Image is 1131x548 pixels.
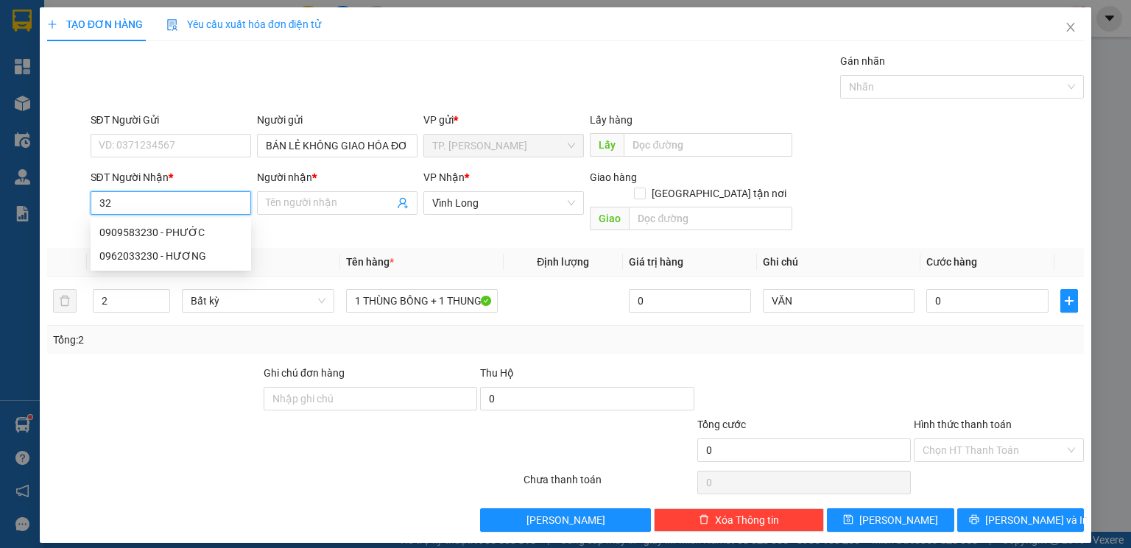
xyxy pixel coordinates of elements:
div: 0962033230 - HƯƠNG [91,244,251,268]
span: delete [699,514,709,526]
span: Giao [590,207,629,230]
input: 0 [629,289,751,313]
button: delete [53,289,77,313]
span: Lấy hàng [590,114,633,126]
input: VD: Bàn, Ghế [346,289,498,313]
input: Dọc đường [629,207,792,230]
div: VP gửi [423,112,584,128]
div: 0962033230 - HƯƠNG [99,248,242,264]
input: Dọc đường [624,133,792,157]
div: Người gửi [257,112,417,128]
span: Định lượng [537,256,589,268]
span: Yêu cầu xuất hóa đơn điện tử [166,18,322,30]
button: plus [1060,289,1078,313]
span: Lấy [590,133,624,157]
span: Tên hàng [346,256,394,268]
span: Vĩnh Long [432,192,575,214]
span: Bất kỳ [191,290,325,312]
button: deleteXóa Thông tin [654,508,824,532]
span: [PERSON_NAME] [526,512,605,528]
span: close [1065,21,1077,33]
input: Ghi Chú [763,289,915,313]
th: Ghi chú [757,248,920,277]
div: SĐT Người Nhận [91,169,251,185]
div: Chưa thanh toán [522,472,695,497]
span: Cước hàng [926,256,977,268]
span: [PERSON_NAME] và In [985,512,1088,528]
button: Close [1050,7,1091,49]
span: save [843,514,853,526]
button: save[PERSON_NAME] [827,508,954,532]
span: VP Nhận [423,171,465,183]
span: [PERSON_NAME] [859,512,938,528]
button: printer[PERSON_NAME] và In [957,508,1085,532]
span: TP. Hồ Chí Minh [432,135,575,157]
div: SĐT Người Gửi [91,112,251,128]
div: 0909583230 - PHƯỚC [99,224,242,241]
label: Ghi chú đơn hàng [264,367,345,379]
span: Giá trị hàng [629,256,683,268]
button: [PERSON_NAME] [480,508,650,532]
input: Ghi chú đơn hàng [264,387,477,410]
span: Xóa Thông tin [715,512,779,528]
label: Hình thức thanh toán [914,419,1012,430]
img: icon [166,19,178,31]
span: [GEOGRAPHIC_DATA] tận nơi [646,185,792,202]
label: Gán nhãn [840,55,885,67]
span: Thu Hộ [480,367,514,379]
span: Giao hàng [590,171,637,183]
div: Người nhận [257,169,417,185]
span: Tổng cước [697,419,746,430]
div: 0909583230 - PHƯỚC [91,221,251,244]
span: plus [1061,295,1077,307]
span: user-add [397,197,409,209]
span: TẠO ĐƠN HÀNG [47,18,143,30]
div: Tổng: 2 [53,332,437,348]
span: plus [47,19,57,29]
span: printer [969,514,979,526]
